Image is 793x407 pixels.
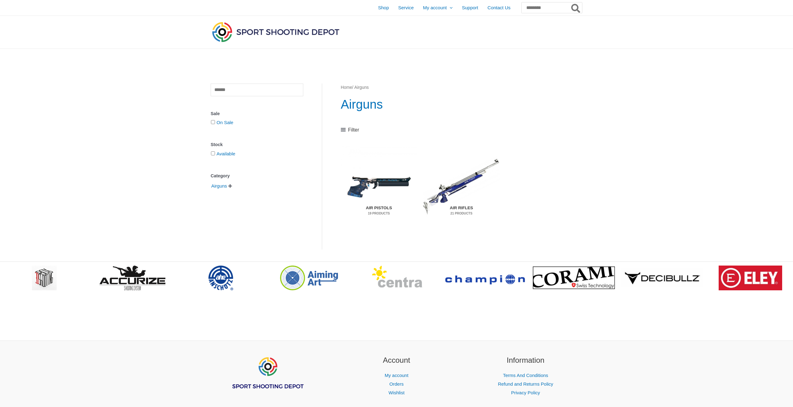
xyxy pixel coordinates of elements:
[345,211,413,216] mark: 19 Products
[341,125,359,135] a: Filter
[348,125,359,135] span: Filter
[388,390,405,395] a: Wishlist
[503,373,548,378] a: Terms And Conditions
[217,151,235,156] a: Available
[469,371,582,397] nav: Information
[389,381,404,387] a: Orders
[345,203,413,219] h2: Air Pistols
[385,373,409,378] a: My account
[469,355,582,397] aside: Footer Widget 3
[211,151,215,155] input: Available
[340,355,453,397] aside: Footer Widget 2
[570,2,582,13] button: Search
[211,181,228,191] span: Airguns
[423,146,499,226] img: Air Rifles
[341,96,582,113] h1: Airguns
[211,171,303,180] div: Category
[211,20,341,43] img: Sport Shooting Depot
[427,203,495,219] h2: Air Rifles
[423,146,499,226] a: Visit product category Air Rifles
[340,371,453,397] nav: Account
[498,381,553,387] a: Refund and Returns Policy
[341,146,417,226] img: Air Pistols
[341,146,417,226] a: Visit product category Air Pistols
[217,120,233,125] a: On Sale
[211,140,303,149] div: Stock
[341,84,582,92] nav: Breadcrumb
[340,355,453,366] h2: Account
[719,266,782,290] img: brand logo
[211,120,215,124] input: On Sale
[228,184,232,188] span: 
[211,109,303,118] div: Sale
[427,211,495,216] mark: 21 Products
[341,85,352,90] a: Home
[469,355,582,366] h2: Information
[211,355,324,405] aside: Footer Widget 1
[211,183,228,188] a: Airguns
[511,390,540,395] a: Privacy Policy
